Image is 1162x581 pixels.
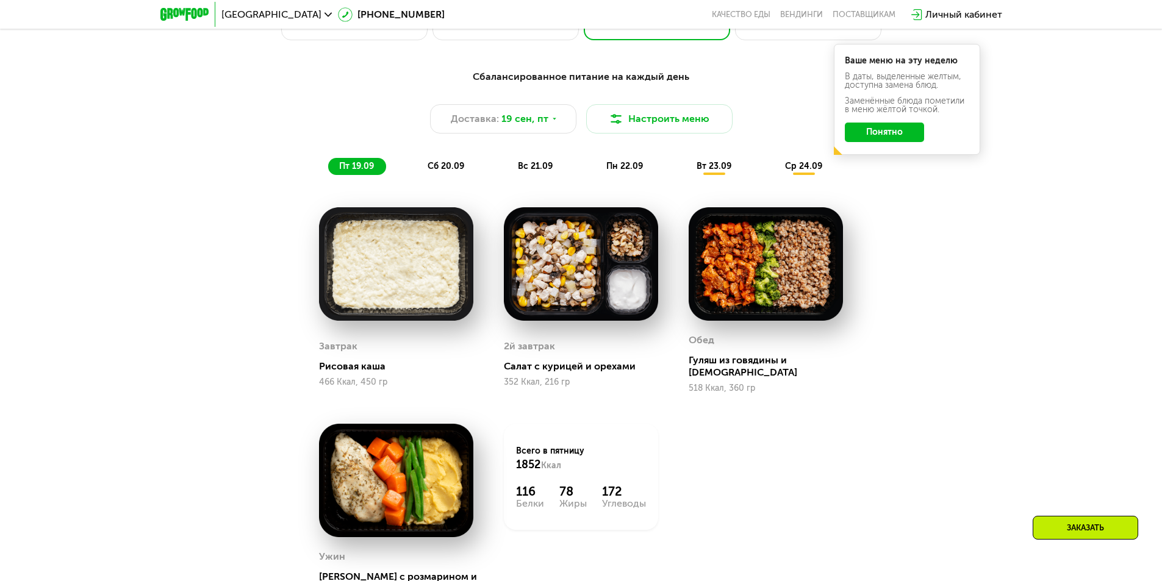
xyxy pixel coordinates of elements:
[845,73,969,90] div: В даты, выделенные желтым, доступна замена блюд.
[606,161,643,171] span: пн 22.09
[319,547,345,566] div: Ужин
[833,10,895,20] div: поставщикам
[220,70,942,85] div: Сбалансированное питание на каждый день
[338,7,445,22] a: [PHONE_NUMBER]
[319,337,357,355] div: Завтрак
[559,484,587,499] div: 78
[602,484,646,499] div: 172
[221,10,321,20] span: [GEOGRAPHIC_DATA]
[516,484,544,499] div: 116
[602,499,646,508] div: Углеводы
[845,97,969,114] div: Заменённые блюда пометили в меню жёлтой точкой.
[518,161,553,171] span: вс 21.09
[428,161,464,171] span: сб 20.09
[689,383,843,393] div: 518 Ккал, 360 гр
[504,360,668,372] div: Салат с курицей и орехами
[319,360,483,372] div: Рисовая каша
[504,377,658,387] div: 352 Ккал, 216 гр
[541,460,561,471] span: Ккал
[712,10,770,20] a: Качество еды
[501,112,548,126] span: 19 сен, пт
[319,377,473,387] div: 466 Ккал, 450 гр
[1033,516,1138,540] div: Заказать
[925,7,1002,22] div: Личный кабинет
[516,458,541,471] span: 1852
[689,331,714,349] div: Обед
[339,161,374,171] span: пт 19.09
[559,499,587,508] div: Жиры
[780,10,823,20] a: Вендинги
[785,161,822,171] span: ср 24.09
[516,499,544,508] div: Белки
[845,57,969,65] div: Ваше меню на эту неделю
[689,354,853,379] div: Гуляш из говядины и [DEMOGRAPHIC_DATA]
[586,104,733,134] button: Настроить меню
[697,161,731,171] span: вт 23.09
[504,337,555,355] div: 2й завтрак
[451,112,499,126] span: Доставка:
[845,123,924,142] button: Понятно
[516,445,646,472] div: Всего в пятницу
